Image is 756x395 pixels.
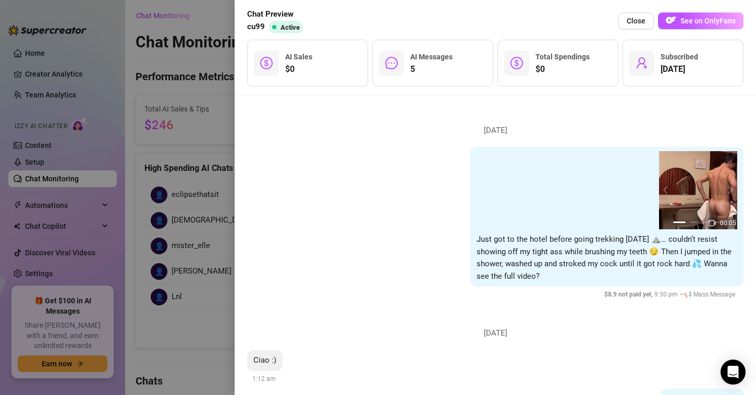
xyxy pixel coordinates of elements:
[725,186,733,194] button: next
[684,291,735,298] span: 📢 Mass Message
[618,13,654,29] button: Close
[285,63,312,76] span: $0
[247,8,307,21] span: Chat Preview
[690,221,698,223] button: 2
[720,219,736,227] span: 00:05
[709,219,716,227] span: video-camera
[666,15,676,26] img: OF
[721,360,746,385] div: Open Intercom Messenger
[680,17,736,25] span: See on OnlyFans
[476,327,515,340] span: [DATE]
[285,53,312,61] span: AI Sales
[636,57,648,69] span: user-add
[253,355,276,365] span: Ciao :)
[702,221,711,223] button: 3
[659,151,737,229] img: media
[627,17,645,25] span: Close
[663,186,672,194] button: prev
[476,125,515,137] span: [DATE]
[661,53,698,61] span: Subscribed
[477,234,731,281] span: Just got to the hotel before going trekking [DATE] ⛰️… couldn’t resist showing off my tight ass w...
[510,57,523,69] span: dollar
[604,291,654,298] span: $ 8.9 not paid yet ,
[385,57,398,69] span: message
[410,53,453,61] span: AI Messages
[247,21,265,33] span: cu99
[281,23,300,31] span: Active
[661,63,698,76] span: [DATE]
[260,57,273,69] span: dollar
[410,63,453,76] span: 5
[658,13,743,30] a: OFSee on OnlyFans
[252,375,276,382] span: 1:12 am
[604,291,738,298] span: 9:30 pm —
[535,53,590,61] span: Total Spendings
[535,63,590,76] span: $0
[715,221,723,223] button: 4
[658,13,743,29] button: OFSee on OnlyFans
